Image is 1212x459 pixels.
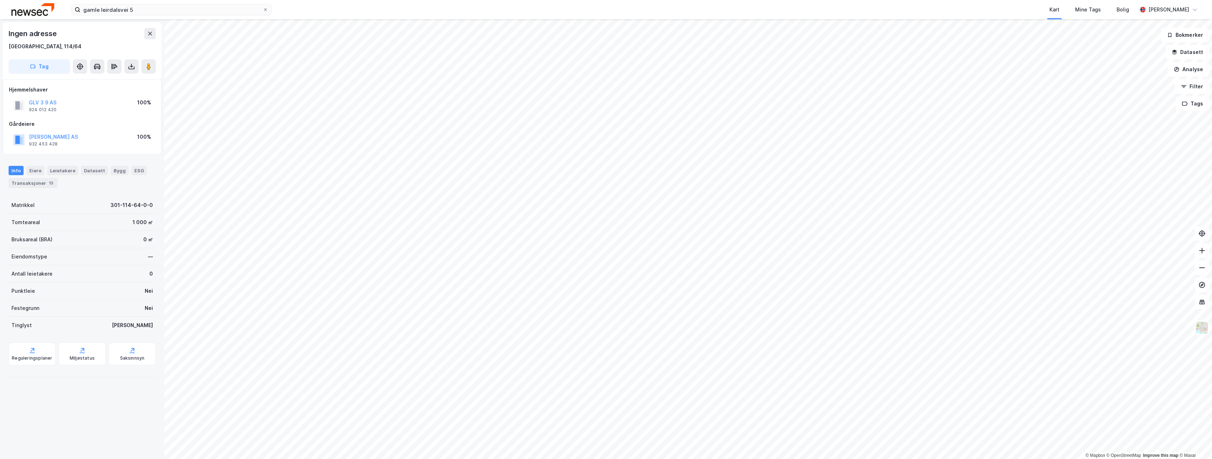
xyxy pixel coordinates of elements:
div: 924 012 420 [29,107,56,113]
div: Nei [145,287,153,295]
button: Datasett [1166,45,1209,59]
div: Leietakere [47,166,78,175]
a: Mapbox [1086,453,1105,458]
img: Z [1195,321,1209,335]
div: Info [9,166,24,175]
div: Reguleringsplaner [12,355,52,361]
div: 13 [48,179,55,187]
div: Tinglyst [11,321,32,330]
a: Improve this map [1143,453,1178,458]
div: 0 [149,270,153,278]
div: [PERSON_NAME] [112,321,153,330]
div: Festegrunn [11,304,39,312]
div: Matrikkel [11,201,35,209]
button: Bokmerker [1161,28,1209,42]
div: ESG [131,166,147,175]
div: Nei [145,304,153,312]
div: 301-114-64-0-0 [110,201,153,209]
button: Tag [9,59,70,74]
div: — [148,252,153,261]
div: Bygg [111,166,129,175]
div: Kart [1049,5,1059,14]
div: 100% [137,98,151,107]
iframe: Chat Widget [1176,425,1212,459]
div: Eiendomstype [11,252,47,261]
div: [PERSON_NAME] [1148,5,1189,14]
div: 932 453 428 [29,141,58,147]
div: Transaksjoner [9,178,58,188]
div: Kontrollprogram for chat [1176,425,1212,459]
button: Analyse [1168,62,1209,76]
div: 1 000 ㎡ [133,218,153,227]
div: Miljøstatus [70,355,95,361]
div: Ingen adresse [9,28,58,39]
div: Bolig [1117,5,1129,14]
div: Datasett [81,166,108,175]
div: Antall leietakere [11,270,53,278]
div: Tomteareal [11,218,40,227]
div: Gårdeiere [9,120,155,128]
div: Hjemmelshaver [9,85,155,94]
div: Mine Tags [1075,5,1101,14]
div: [GEOGRAPHIC_DATA], 114/64 [9,42,81,51]
div: 0 ㎡ [143,235,153,244]
div: 100% [137,133,151,141]
button: Filter [1175,79,1209,94]
img: newsec-logo.f6e21ccffca1b3a03d2d.png [11,3,54,16]
div: Eiere [26,166,44,175]
div: Saksinnsyn [120,355,145,361]
input: Søk på adresse, matrikkel, gårdeiere, leietakere eller personer [80,4,263,15]
div: Bruksareal (BRA) [11,235,53,244]
a: OpenStreetMap [1107,453,1141,458]
div: Punktleie [11,287,35,295]
button: Tags [1176,97,1209,111]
